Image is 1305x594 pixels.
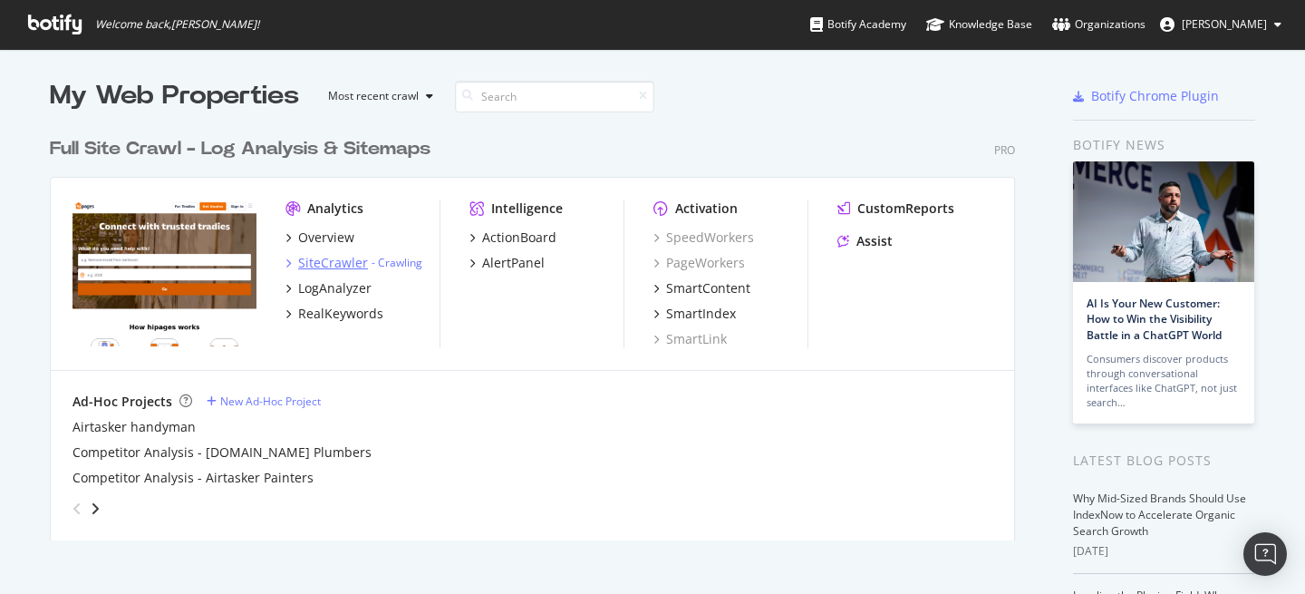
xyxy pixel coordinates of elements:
div: AlertPanel [482,254,545,272]
div: Intelligence [491,200,563,218]
span: Welcome back, [PERSON_NAME] ! [95,17,259,32]
a: Competitor Analysis - [DOMAIN_NAME] Plumbers [72,443,372,462]
a: CustomReports [837,200,954,218]
div: Botify Chrome Plugin [1091,87,1219,105]
div: Activation [675,200,738,218]
a: Airtasker handyman [72,418,196,436]
div: Botify Academy [810,15,906,34]
div: RealKeywords [298,305,383,323]
a: SiteCrawler- Crawling [285,254,422,272]
a: Overview [285,229,354,247]
a: Why Mid-Sized Brands Should Use IndexNow to Accelerate Organic Search Growth [1073,491,1246,539]
div: angle-right [89,500,101,518]
div: SmartIndex [666,305,736,323]
div: My Web Properties [50,78,299,114]
div: Latest Blog Posts [1073,451,1255,471]
span: Winnie Ye [1182,16,1267,32]
a: Crawling [378,255,422,270]
a: SpeedWorkers [653,229,754,247]
a: SmartLink [653,330,727,348]
a: Botify Chrome Plugin [1073,87,1219,105]
div: Organizations [1052,15,1145,34]
a: LogAnalyzer [285,279,372,297]
div: CustomReports [857,200,954,218]
a: New Ad-Hoc Project [207,394,321,409]
a: SmartIndex [653,305,736,323]
div: ActionBoard [482,229,556,247]
div: Botify news [1073,135,1255,155]
a: AlertPanel [469,254,545,272]
a: Full Site Crawl - Log Analysis & Sitemaps [50,136,438,162]
a: AI Is Your New Customer: How to Win the Visibility Battle in a ChatGPT World [1087,296,1222,342]
div: Open Intercom Messenger [1243,532,1287,576]
a: Assist [837,232,893,250]
div: - [372,255,422,270]
div: Full Site Crawl - Log Analysis & Sitemaps [50,136,430,162]
div: Overview [298,229,354,247]
img: hipages.com.au [72,200,256,346]
div: grid [50,114,1029,540]
div: SiteCrawler [298,254,368,272]
div: Pro [994,142,1015,158]
div: angle-left [65,494,89,523]
div: SmartContent [666,279,750,297]
div: Most recent crawl [328,91,419,102]
div: Ad-Hoc Projects [72,393,172,411]
div: Consumers discover products through conversational interfaces like ChatGPT, not just search… [1087,352,1241,410]
a: RealKeywords [285,305,383,323]
div: [DATE] [1073,543,1255,560]
input: Search [455,81,654,112]
a: Competitor Analysis - Airtasker Painters [72,469,314,487]
a: ActionBoard [469,229,556,247]
div: LogAnalyzer [298,279,372,297]
button: Most recent crawl [314,82,440,111]
div: Analytics [307,200,363,218]
div: Assist [856,232,893,250]
a: SmartContent [653,279,750,297]
div: New Ad-Hoc Project [220,394,321,409]
a: PageWorkers [653,254,745,272]
button: [PERSON_NAME] [1145,10,1296,39]
div: Knowledge Base [926,15,1032,34]
img: AI Is Your New Customer: How to Win the Visibility Battle in a ChatGPT World [1073,161,1254,282]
